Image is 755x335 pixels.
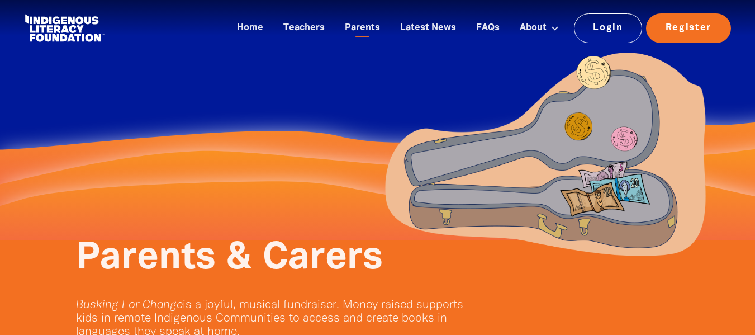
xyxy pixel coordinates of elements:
[338,19,387,37] a: Parents
[646,13,731,43] a: Register
[574,13,643,43] a: Login
[277,19,331,37] a: Teachers
[230,19,270,37] a: Home
[469,19,506,37] a: FAQs
[513,19,566,37] a: About
[393,19,463,37] a: Latest News
[76,300,183,310] em: Busking For Change
[76,241,383,276] span: Parents﻿ & Carers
